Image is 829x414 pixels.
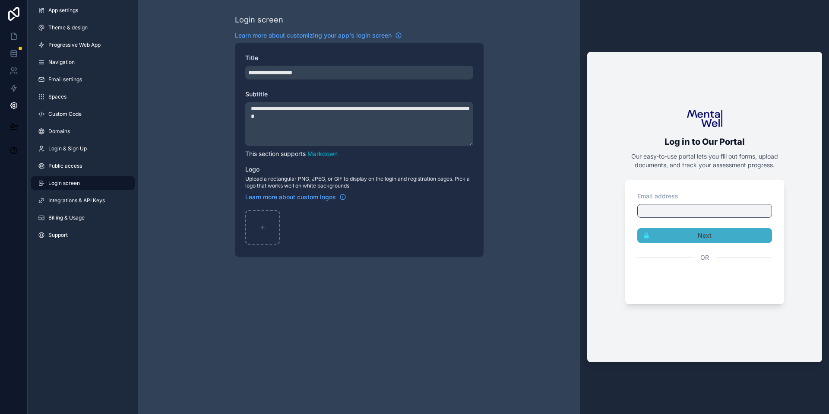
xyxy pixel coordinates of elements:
[622,134,788,150] h2: Log in to Our Portal
[48,145,87,152] span: Login & Sign Up
[48,93,66,100] span: Spaces
[31,107,135,121] a: Custom Code
[31,55,135,69] a: Navigation
[31,73,135,86] a: Email settings
[48,76,82,83] span: Email settings
[245,150,306,157] span: This section supports
[31,90,135,104] a: Spaces
[48,180,80,187] span: Login screen
[637,228,772,243] button: Next
[48,7,78,14] span: App settings
[235,31,402,40] a: Learn more about customizing your app's login screen
[687,110,722,127] img: logo
[48,111,82,118] span: Custom Code
[245,175,473,189] span: Upload a rectangular PNG, JPEG, or GIF to display on the login and registration pages. Pick a log...
[31,3,135,17] a: App settings
[245,54,258,61] span: Title
[245,166,259,173] span: Logo
[307,150,338,157] a: Markdown
[48,59,75,66] span: Navigation
[48,232,68,239] span: Support
[631,153,778,169] span: Our easy-to-use portal lets you fill out forms, upload documents, and track your assessment progr...
[245,90,268,98] span: Subtitle
[48,128,70,135] span: Domains
[48,41,101,48] span: Progressive Web App
[48,214,85,221] span: Billing & Usage
[48,197,105,204] span: Integrations & API Keys
[700,253,709,262] span: Or
[31,211,135,225] a: Billing & Usage
[31,176,135,190] a: Login screen
[31,124,135,138] a: Domains
[31,142,135,156] a: Login & Sign Up
[31,38,135,52] a: Progressive Web App
[245,193,346,201] a: Learn more about custom logos
[31,228,135,242] a: Support
[31,21,135,35] a: Theme & design
[245,193,336,201] span: Learn more about custom logos
[48,162,82,169] span: Public access
[31,194,135,207] a: Integrations & API Keys
[633,271,776,290] iframe: Sign in with Google Button
[48,24,88,31] span: Theme & design
[31,159,135,173] a: Public access
[235,14,283,26] div: Login screen
[637,192,678,201] label: Email address
[235,31,392,40] span: Learn more about customizing your app's login screen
